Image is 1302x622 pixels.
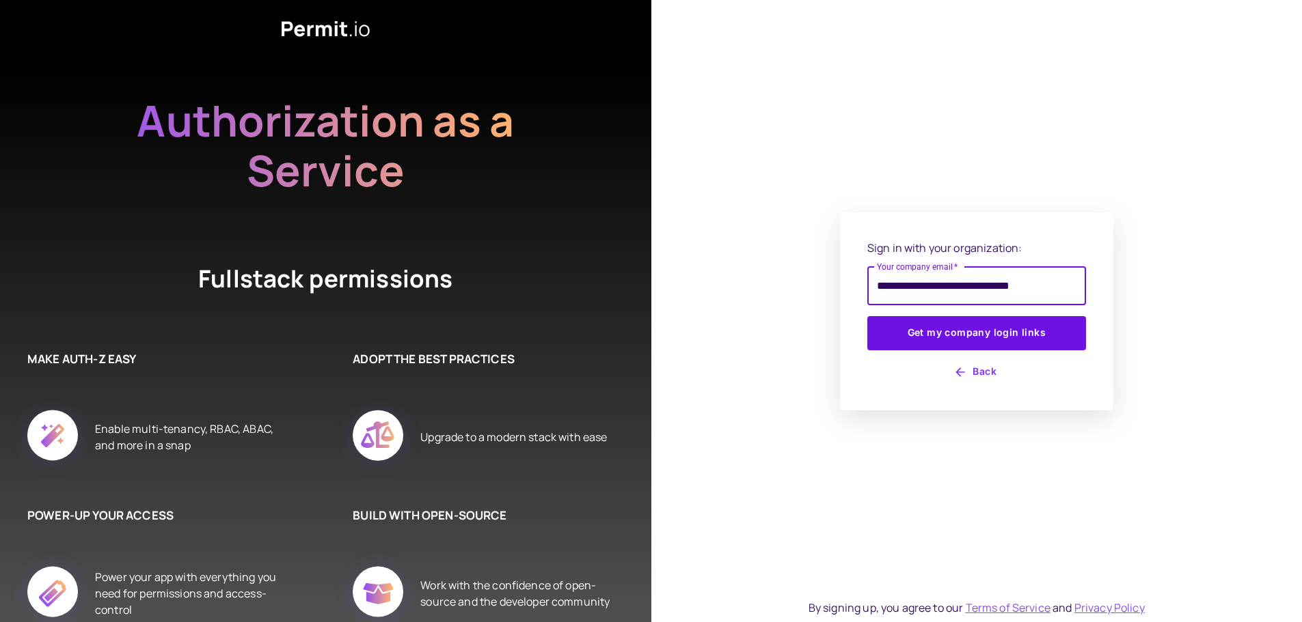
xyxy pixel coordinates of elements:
[353,350,610,368] h6: ADOPT THE BEST PRACTICES
[27,507,284,524] h6: POWER-UP YOUR ACCESS
[93,96,558,195] h2: Authorization as a Service
[867,361,1086,383] button: Back
[877,261,958,272] label: Your company email
[867,316,1086,350] button: Get my company login links
[353,507,610,524] h6: BUILD WITH OPEN-SOURCE
[966,600,1050,615] a: Terms of Service
[148,262,503,296] h4: Fullstack permissions
[1074,600,1145,615] a: Privacy Policy
[420,395,607,479] div: Upgrade to a modern stack with ease
[867,240,1086,256] p: Sign in with your organization:
[95,395,284,479] div: Enable multi-tenancy, RBAC, ABAC, and more in a snap
[27,350,284,368] h6: MAKE AUTH-Z EASY
[809,599,1145,616] div: By signing up, you agree to our and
